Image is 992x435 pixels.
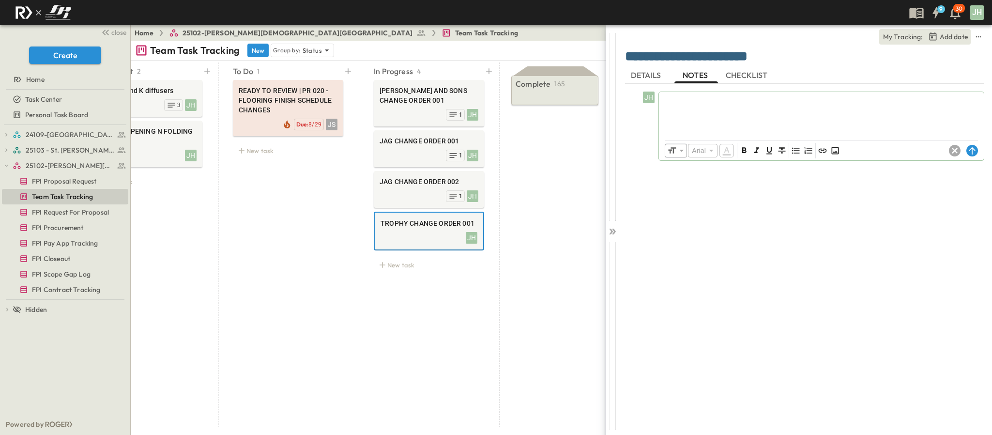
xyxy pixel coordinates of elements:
[940,32,968,42] p: Add date
[2,142,128,158] div: test
[631,71,663,80] span: DETAILS
[247,44,269,57] button: New
[257,66,259,76] p: 1
[927,31,969,43] button: Tracking Date Menu
[26,161,114,171] span: 25102-Christ The Redeemer Anglican Church
[380,86,478,105] span: [PERSON_NAME] AND SONS CHANGE ORDER 001
[956,5,962,13] p: 30
[692,146,706,155] p: Arial
[380,177,478,186] span: JAG CHANGE ORDER 002
[32,207,109,217] span: FPI Request For Proposal
[467,190,478,202] div: JH
[2,204,128,220] div: test
[726,71,770,80] span: CHECKLIST
[32,285,101,295] span: FPI Contract Tracking
[516,78,550,90] p: Complete
[973,31,984,43] button: sidedrawer-menu
[417,66,421,76] p: 4
[970,5,984,20] div: JH
[26,75,45,84] span: Home
[25,110,88,120] span: Personal Task Board
[763,145,775,156] button: Format text underlined. Shortcut: Ctrl+U
[111,28,126,37] span: close
[939,5,943,13] h6: 9
[150,44,240,57] p: Team Task Tracking
[2,107,128,123] div: test
[829,145,841,156] button: Insert Image
[26,130,114,140] span: 24109-St. Teresa of Calcutta Parish Hall
[137,66,141,76] p: 2
[2,158,128,173] div: test
[326,119,337,130] div: JS
[665,143,687,158] div: Font Size
[233,65,253,77] p: To Do
[763,145,775,156] span: Underline (Ctrl+U)
[738,145,750,156] button: Format text as bold. Shortcut: Ctrl+B
[2,266,128,282] div: test
[185,99,197,111] div: JH
[751,145,763,156] button: Format text as italic. Shortcut: Ctrl+I
[29,47,101,64] button: Create
[455,28,518,38] span: Team Task Tracking
[467,150,478,161] div: JH
[688,144,717,157] div: Arial
[12,2,75,23] img: c8d7d1ed905e502e8f77bf7063faec64e13b34fdb1f2bdd94b0e311fc34f8000.png
[2,235,128,251] div: test
[2,282,128,297] div: test
[817,145,828,156] span: Insert Link (Ctrl + K)
[25,305,47,314] span: Hidden
[466,232,477,244] div: JH
[135,28,153,38] a: Home
[273,46,301,55] p: Group by:
[776,145,788,156] button: Format text as strikethrough
[183,28,412,38] span: 25102-[PERSON_NAME][DEMOGRAPHIC_DATA][GEOGRAPHIC_DATA]
[683,71,710,80] span: NOTES
[374,258,484,272] div: New task
[2,173,128,189] div: test
[177,101,181,109] span: 3
[32,192,93,202] span: Team Task Tracking
[467,109,478,121] div: JH
[803,145,814,156] span: Ordered List (Ctrl + Shift + 7)
[32,176,96,186] span: FPI Proposal Request
[374,65,413,77] p: In Progress
[98,126,197,146] span: PR 018 - OPENING N FOLDING DOORS
[790,145,802,156] span: Unordered List (Ctrl + Shift + 8)
[459,192,462,200] span: 1
[2,251,128,266] div: test
[883,32,923,42] p: My Tracking:
[32,269,91,279] span: FPI Scope Gap Log
[2,127,128,142] div: test
[817,145,828,156] button: Insert Link
[98,86,197,95] span: Lights H and K diffusers
[239,86,337,115] span: READY TO REVIEW | PR 020 - FLOORING FINISH SCHEDULE CHANGES
[233,144,343,157] div: New task
[303,46,322,55] p: Status
[751,145,763,156] span: Italic (Ctrl+I)
[776,145,788,156] span: Strikethrough
[803,145,814,156] button: Ordered List
[185,150,197,161] div: JH
[459,152,462,159] span: 1
[32,238,98,248] span: FPI Pay App Tracking
[667,146,677,155] span: Font Size
[718,143,735,158] span: Color
[643,92,655,103] div: JH
[381,218,477,228] span: TROPHY CHANGE ORDER 001
[2,220,128,235] div: test
[25,94,62,104] span: Task Center
[380,136,478,146] span: JAG CHANGE ORDER 001
[92,175,202,188] div: New task
[2,189,128,204] div: test
[135,28,524,38] nav: breadcrumbs
[459,111,462,119] span: 1
[26,145,114,155] span: 25103 - St. [PERSON_NAME] Phase 2
[738,145,750,156] span: Bold (Ctrl+B)
[32,254,70,264] span: FPI Closeout
[296,121,308,128] span: Due:
[308,121,321,128] span: 8/29
[32,223,84,233] span: FPI Procurement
